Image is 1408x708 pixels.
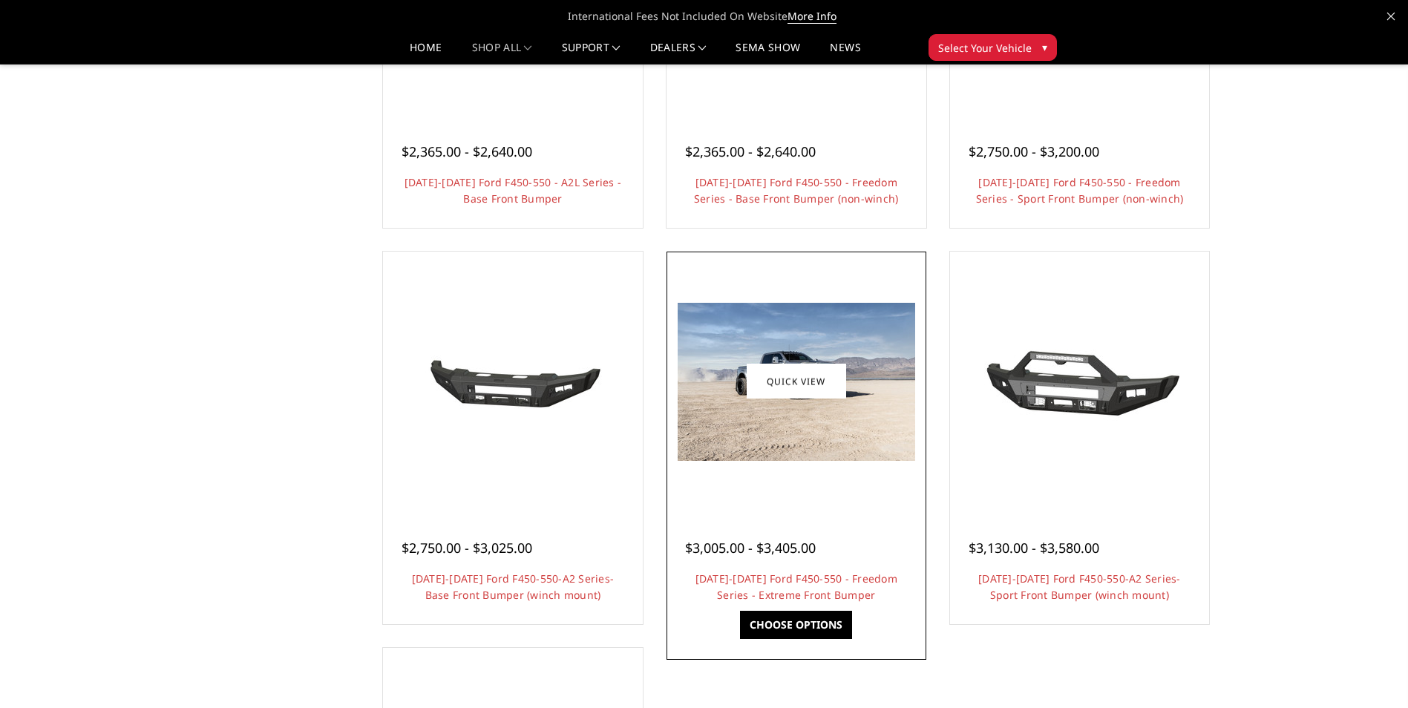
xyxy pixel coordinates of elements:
[788,9,836,24] a: More Info
[694,175,899,206] a: [DATE]-[DATE] Ford F450-550 - Freedom Series - Base Front Bumper (non-winch)
[969,142,1099,160] span: $2,750.00 - $3,200.00
[678,303,915,461] img: 2023-2025 Ford F450-550 - Freedom Series - Extreme Front Bumper
[954,255,1206,508] a: 2023-2025 Ford F450-550-A2 Series-Sport Front Bumper (winch mount)
[978,571,1181,602] a: [DATE]-[DATE] Ford F450-550-A2 Series-Sport Front Bumper (winch mount)
[410,42,442,64] a: Home
[929,34,1057,61] button: Select Your Vehicle
[969,539,1099,557] span: $3,130.00 - $3,580.00
[472,42,532,64] a: shop all
[695,571,897,602] a: [DATE]-[DATE] Ford F450-550 - Freedom Series - Extreme Front Bumper
[685,539,816,557] span: $3,005.00 - $3,405.00
[960,326,1198,437] img: 2023-2025 Ford F450-550-A2 Series-Sport Front Bumper (winch mount)
[170,1,1239,31] span: International Fees Not Included On Website
[685,142,816,160] span: $2,365.00 - $2,640.00
[402,539,532,557] span: $2,750.00 - $3,025.00
[402,142,532,160] span: $2,365.00 - $2,640.00
[562,42,620,64] a: Support
[412,571,615,602] a: [DATE]-[DATE] Ford F450-550-A2 Series-Base Front Bumper (winch mount)
[387,255,639,508] a: 2023-2025 Ford F450-550-A2 Series-Base Front Bumper (winch mount) 2023-2025 Ford F450-550-A2 Seri...
[1042,39,1047,55] span: ▾
[650,42,707,64] a: Dealers
[747,364,846,399] a: Quick view
[405,175,622,206] a: [DATE]-[DATE] Ford F450-550 - A2L Series - Base Front Bumper
[736,42,800,64] a: SEMA Show
[938,40,1032,56] span: Select Your Vehicle
[740,611,852,639] a: Choose Options
[830,42,860,64] a: News
[1334,637,1408,708] iframe: Chat Widget
[976,175,1184,206] a: [DATE]-[DATE] Ford F450-550 - Freedom Series - Sport Front Bumper (non-winch)
[670,255,923,508] a: 2023-2025 Ford F450-550 - Freedom Series - Extreme Front Bumper 2023-2025 Ford F450-550 - Freedom...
